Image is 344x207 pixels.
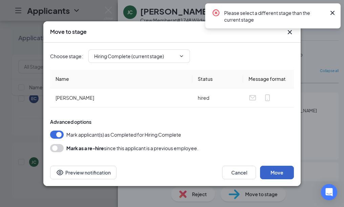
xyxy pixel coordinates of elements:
[66,145,104,151] b: Mark as a re-hire
[263,94,272,102] svg: MobileSms
[50,28,87,36] h3: Move to stage
[249,94,257,102] svg: Email
[243,70,294,88] th: Message format
[66,131,181,139] span: Mark applicant(s) as Completed for Hiring Complete
[328,9,337,17] svg: Cross
[212,9,220,17] svg: CrossCircle
[286,28,294,36] button: Close
[286,28,294,36] svg: Cross
[50,166,116,179] button: Preview notificationEye
[179,53,184,59] svg: ChevronDown
[321,184,337,200] div: Open Intercom Messenger
[66,144,198,152] div: since this applicant is a previous employee.
[50,118,294,125] div: Advanced options
[222,166,256,179] button: Cancel
[56,168,64,177] svg: Eye
[260,166,294,179] button: Move
[192,70,243,88] th: Status
[192,88,243,108] td: hired
[224,9,326,23] div: Please select a different stage than the current stage
[50,52,83,60] span: Choose stage :
[56,95,94,101] span: [PERSON_NAME]
[50,70,192,88] th: Name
